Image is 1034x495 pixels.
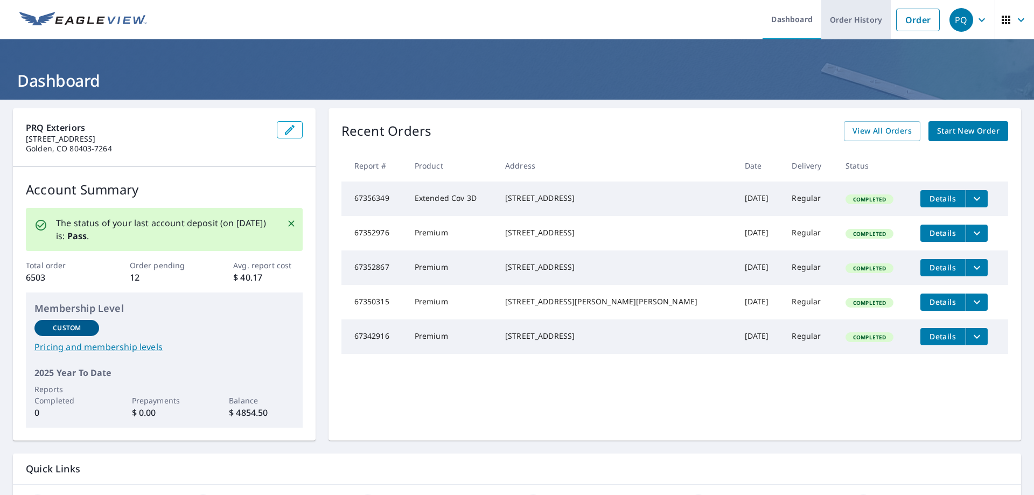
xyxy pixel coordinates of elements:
[920,259,966,276] button: detailsBtn-67352867
[837,150,912,182] th: Status
[505,296,728,307] div: [STREET_ADDRESS][PERSON_NAME][PERSON_NAME]
[783,216,837,250] td: Regular
[53,323,81,333] p: Custom
[847,264,892,272] span: Completed
[966,294,988,311] button: filesDropdownBtn-67350315
[229,406,294,419] p: $ 4854.50
[505,227,728,238] div: [STREET_ADDRESS]
[783,250,837,285] td: Regular
[26,462,1008,476] p: Quick Links
[34,384,99,406] p: Reports Completed
[132,406,197,419] p: $ 0.00
[341,182,406,216] td: 67356349
[927,262,959,273] span: Details
[928,121,1008,141] a: Start New Order
[927,228,959,238] span: Details
[26,271,95,284] p: 6503
[34,340,294,353] a: Pricing and membership levels
[927,331,959,341] span: Details
[853,124,912,138] span: View All Orders
[783,150,837,182] th: Delivery
[13,69,1021,92] h1: Dashboard
[406,285,497,319] td: Premium
[783,285,837,319] td: Regular
[966,328,988,345] button: filesDropdownBtn-67342916
[920,328,966,345] button: detailsBtn-67342916
[341,121,432,141] p: Recent Orders
[26,144,268,154] p: Golden, CO 80403-7264
[736,150,784,182] th: Date
[229,395,294,406] p: Balance
[26,180,303,199] p: Account Summary
[341,150,406,182] th: Report #
[966,190,988,207] button: filesDropdownBtn-67356349
[505,331,728,341] div: [STREET_ADDRESS]
[736,182,784,216] td: [DATE]
[56,217,274,242] p: The status of your last account deposit (on [DATE]) is: .
[847,230,892,238] span: Completed
[34,406,99,419] p: 0
[783,319,837,354] td: Regular
[341,250,406,285] td: 67352867
[927,297,959,307] span: Details
[341,216,406,250] td: 67352976
[927,193,959,204] span: Details
[19,12,146,28] img: EV Logo
[847,333,892,341] span: Completed
[736,319,784,354] td: [DATE]
[847,299,892,306] span: Completed
[34,301,294,316] p: Membership Level
[406,182,497,216] td: Extended Cov 3D
[505,193,728,204] div: [STREET_ADDRESS]
[736,250,784,285] td: [DATE]
[406,250,497,285] td: Premium
[949,8,973,32] div: PQ
[920,294,966,311] button: detailsBtn-67350315
[920,190,966,207] button: detailsBtn-67356349
[132,395,197,406] p: Prepayments
[341,285,406,319] td: 67350315
[497,150,736,182] th: Address
[130,271,199,284] p: 12
[896,9,940,31] a: Order
[406,216,497,250] td: Premium
[26,260,95,271] p: Total order
[847,196,892,203] span: Completed
[937,124,1000,138] span: Start New Order
[844,121,920,141] a: View All Orders
[783,182,837,216] td: Regular
[966,225,988,242] button: filesDropdownBtn-67352976
[67,230,87,242] b: Pass
[920,225,966,242] button: detailsBtn-67352976
[284,217,298,231] button: Close
[130,260,199,271] p: Order pending
[406,319,497,354] td: Premium
[736,285,784,319] td: [DATE]
[26,121,268,134] p: PRQ Exteriors
[26,134,268,144] p: [STREET_ADDRESS]
[966,259,988,276] button: filesDropdownBtn-67352867
[505,262,728,273] div: [STREET_ADDRESS]
[341,319,406,354] td: 67342916
[736,216,784,250] td: [DATE]
[34,366,294,379] p: 2025 Year To Date
[406,150,497,182] th: Product
[233,271,302,284] p: $ 40.17
[233,260,302,271] p: Avg. report cost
